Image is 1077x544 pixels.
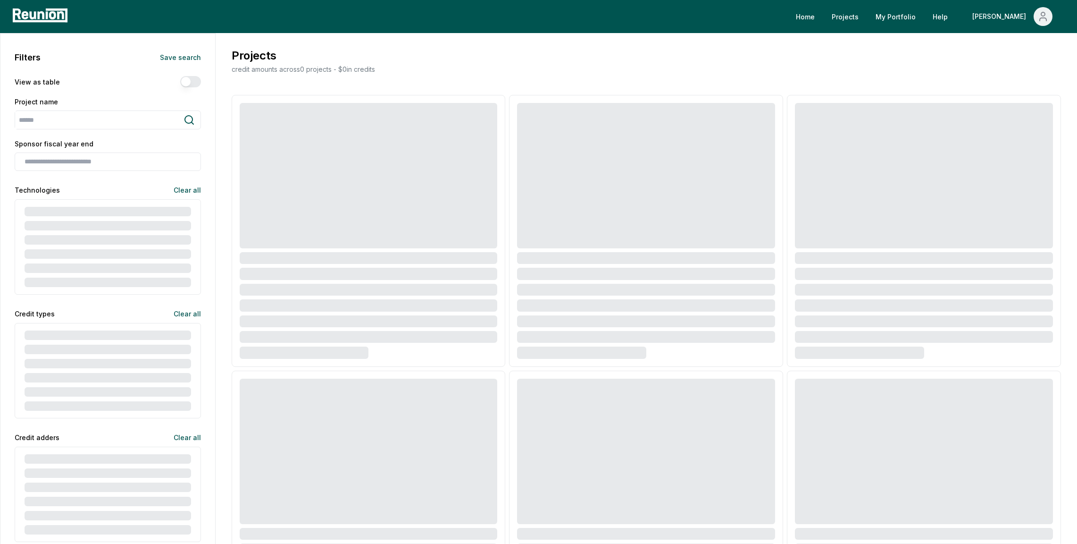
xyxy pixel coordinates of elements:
h2: Filters [15,51,41,64]
button: [PERSON_NAME] [965,7,1060,26]
a: Projects [824,7,866,26]
label: Credit adders [15,433,59,442]
a: Help [925,7,955,26]
h3: Projects [230,47,375,64]
label: View as table [15,77,60,87]
label: Technologies [15,185,60,195]
p: credit amounts across 0 projects - $ 0 in credits [230,64,375,74]
label: Credit types [15,309,55,319]
a: My Portfolio [868,7,923,26]
button: Clear all [166,180,201,199]
button: Save search [152,48,201,67]
button: Clear all [166,304,201,323]
div: [PERSON_NAME] [972,7,1030,26]
label: Project name [15,97,201,107]
label: Sponsor fiscal year end [15,139,201,149]
nav: Main [788,7,1068,26]
a: Home [788,7,822,26]
button: Clear all [166,428,201,447]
